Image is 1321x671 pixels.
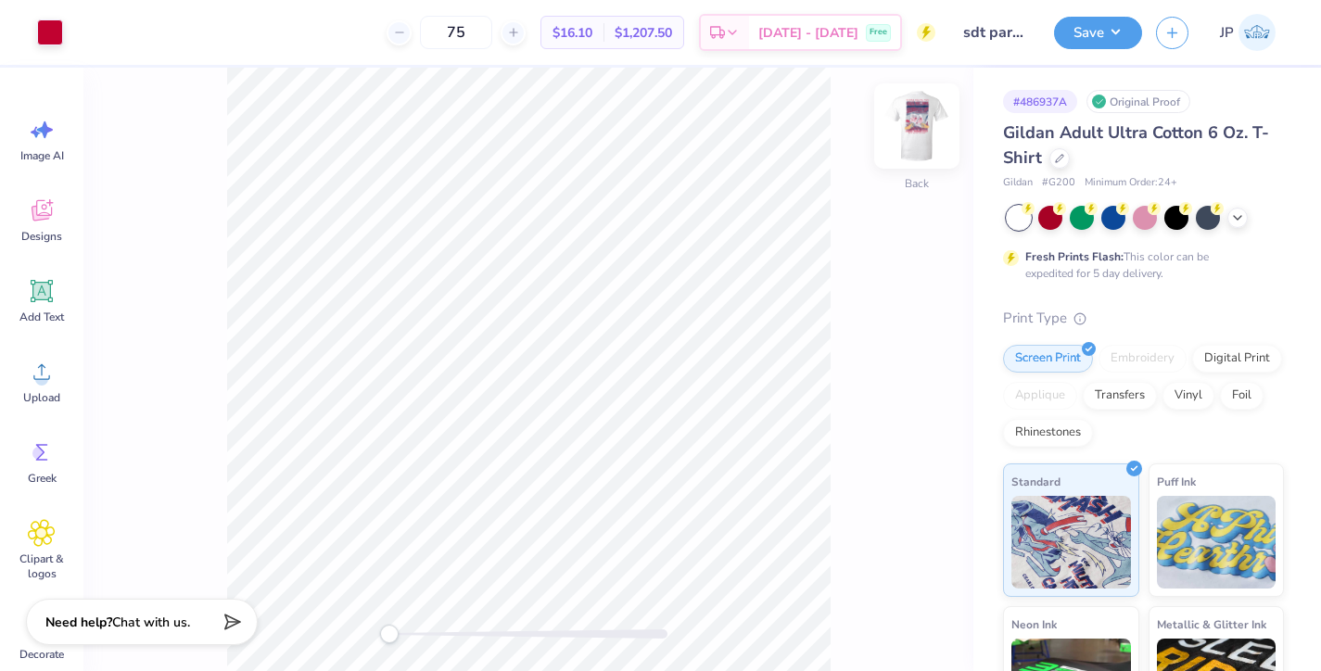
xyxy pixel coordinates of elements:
[870,26,887,39] span: Free
[1086,90,1190,113] div: Original Proof
[1003,90,1077,113] div: # 486937A
[1099,345,1187,373] div: Embroidery
[1157,496,1277,589] img: Puff Ink
[20,148,64,163] span: Image AI
[45,614,112,631] strong: Need help?
[420,16,492,49] input: – –
[1238,14,1276,51] img: Jade Paneduro
[1003,308,1284,329] div: Print Type
[1011,472,1061,491] span: Standard
[553,23,592,43] span: $16.10
[19,310,64,324] span: Add Text
[1054,17,1142,49] button: Save
[1011,614,1057,634] span: Neon Ink
[19,647,64,662] span: Decorate
[758,23,858,43] span: [DATE] - [DATE]
[1025,248,1253,282] div: This color can be expedited for 5 day delivery.
[1042,175,1075,191] span: # G200
[28,471,57,486] span: Greek
[21,229,62,244] span: Designs
[1162,382,1214,410] div: Vinyl
[905,175,929,192] div: Back
[1003,121,1269,169] span: Gildan Adult Ultra Cotton 6 Oz. T-Shirt
[1192,345,1282,373] div: Digital Print
[1085,175,1177,191] span: Minimum Order: 24 +
[1083,382,1157,410] div: Transfers
[949,14,1040,51] input: Untitled Design
[1157,472,1196,491] span: Puff Ink
[23,390,60,405] span: Upload
[1003,382,1077,410] div: Applique
[1003,345,1093,373] div: Screen Print
[1220,22,1234,44] span: JP
[1157,614,1266,634] span: Metallic & Glitter Ink
[1025,249,1124,264] strong: Fresh Prints Flash:
[1003,419,1093,447] div: Rhinestones
[1003,175,1033,191] span: Gildan
[380,625,399,643] div: Accessibility label
[11,551,72,581] span: Clipart & logos
[880,89,954,163] img: Back
[1011,496,1131,589] img: Standard
[615,23,672,43] span: $1,207.50
[1212,14,1284,51] a: JP
[1220,382,1264,410] div: Foil
[112,614,190,631] span: Chat with us.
